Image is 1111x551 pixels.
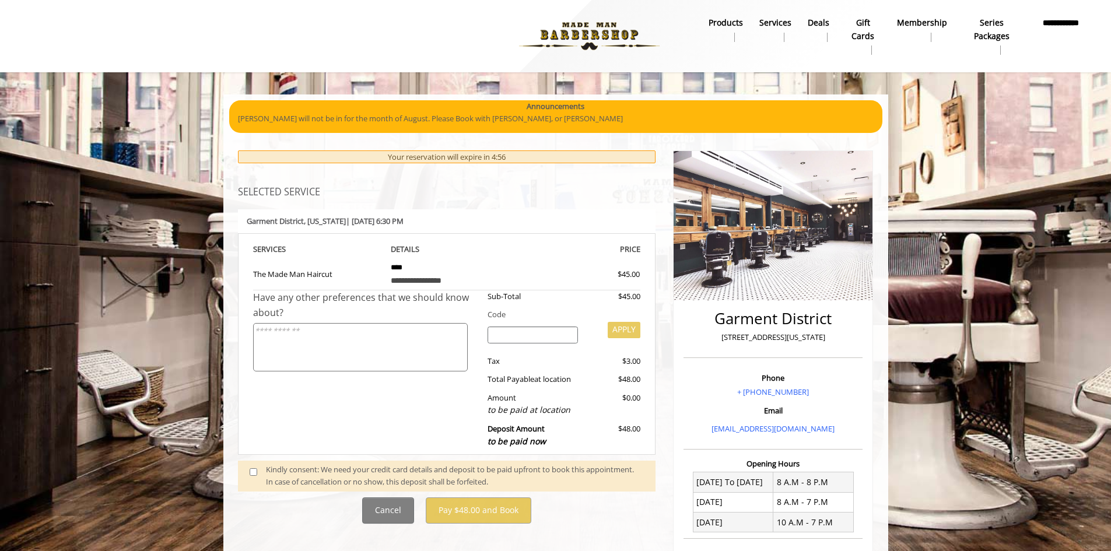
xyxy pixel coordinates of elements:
b: Series packages [963,16,1020,43]
td: 10 A.M - 7 P.M [773,513,854,532]
a: ServicesServices [751,15,800,45]
a: Series packagesSeries packages [955,15,1028,58]
div: Tax [479,355,587,367]
a: MembershipMembership [889,15,955,45]
button: Pay $48.00 and Book [426,497,531,524]
div: $0.00 [587,392,640,417]
a: + [PHONE_NUMBER] [737,387,809,397]
b: Deposit Amount [488,423,546,447]
div: Your reservation will expire in 4:56 [238,150,656,164]
div: $45.00 [587,290,640,303]
td: 8 A.M - 7 P.M [773,492,854,512]
h3: Phone [686,374,860,382]
div: Have any other preferences that we should know about? [253,290,479,320]
div: Amount [479,392,587,417]
p: [PERSON_NAME] will not be in for the month of August. Please Book with [PERSON_NAME], or [PERSON_... [238,113,874,125]
p: [STREET_ADDRESS][US_STATE] [686,331,860,343]
div: $48.00 [587,423,640,448]
b: Garment District | [DATE] 6:30 PM [247,216,404,226]
td: The Made Man Haircut [253,256,383,290]
b: products [709,16,743,29]
div: $3.00 [587,355,640,367]
div: Total Payable [479,373,587,385]
h3: Opening Hours [684,459,863,468]
div: $48.00 [587,373,640,385]
button: Cancel [362,497,414,524]
h3: Email [686,406,860,415]
span: , [US_STATE] [304,216,346,226]
div: Kindly consent: We need your credit card details and deposit to be paid upfront to book this appo... [266,464,644,488]
td: [DATE] To [DATE] [693,472,773,492]
a: DealsDeals [800,15,837,45]
a: [EMAIL_ADDRESS][DOMAIN_NAME] [712,423,835,434]
b: Membership [897,16,947,29]
div: Sub-Total [479,290,587,303]
td: [DATE] [693,513,773,532]
h2: Garment District [686,310,860,327]
span: S [282,244,286,254]
th: PRICE [511,243,641,256]
img: Made Man Barbershop logo [509,4,670,68]
h3: SELECTED SERVICE [238,187,656,198]
div: Code [479,308,640,321]
a: Gift cardsgift cards [837,15,889,58]
th: SERVICE [253,243,383,256]
b: gift cards [846,16,881,43]
b: Services [759,16,791,29]
b: Deals [808,16,829,29]
span: to be paid now [488,436,546,447]
td: [DATE] [693,492,773,512]
div: to be paid at location [488,403,578,416]
b: Announcements [527,100,584,113]
button: APPLY [608,322,640,338]
th: DETAILS [382,243,511,256]
a: Productsproducts [700,15,751,45]
span: at location [534,374,571,384]
td: 8 A.M - 8 P.M [773,472,854,492]
div: $45.00 [576,268,640,280]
